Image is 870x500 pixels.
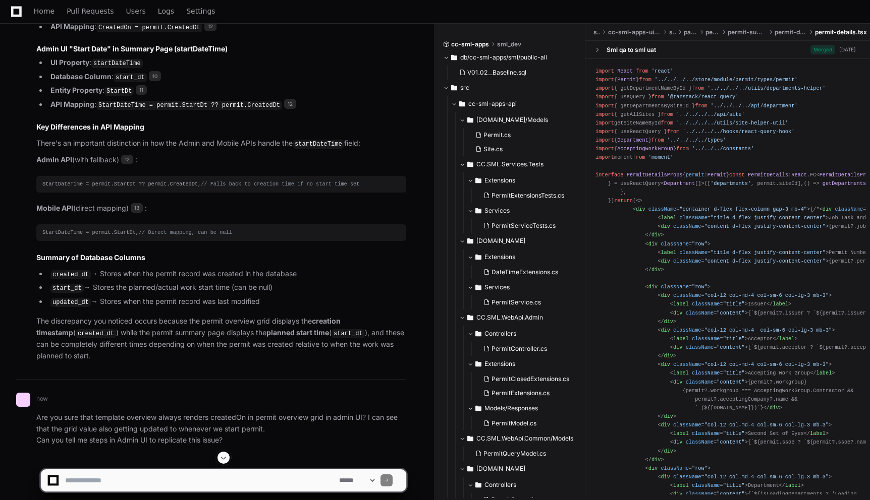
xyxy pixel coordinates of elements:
h3: Admin UI "Start Date" in Summary Page (startDateTime) [36,44,406,54]
span: cc-sml-apps-api [468,100,517,108]
span: PermitClosedExtensions.cs [492,375,569,383]
span: CC.SML.WebApi.Common/Models [476,434,573,443]
code: StartDateTime = permit.StartDt ?? permit.CreatedDt [96,101,282,110]
span: < = > [658,327,835,333]
span: label [779,336,795,342]
svg: Directory [475,174,481,186]
button: Services [467,203,586,219]
strong: Admin API [36,155,72,164]
span: < = > [670,344,748,350]
span: return [614,198,633,204]
span: className [686,310,714,316]
strong: API Mapping [50,100,94,108]
span: label [810,430,826,436]
span: Extensions [484,253,515,261]
span: div [673,439,682,445]
span: src [460,84,469,92]
span: now [36,395,48,402]
span: 10 [149,71,161,81]
button: Extensions [467,249,586,265]
span: </ > [645,267,664,273]
button: cc-sml-apps-api [451,96,586,112]
span: label [661,249,676,256]
li: : [47,99,406,111]
span: Department [617,137,648,143]
span: <> [636,198,642,204]
span: className [673,258,701,264]
span: import [595,137,614,143]
span: from [636,68,648,74]
span: </ > [658,413,676,419]
span: label [673,370,689,376]
button: Controllers [467,326,586,342]
span: from [692,85,704,91]
span: </ > [658,319,676,325]
span: </ > [658,448,676,454]
code: updated_dt [50,298,91,307]
button: src [443,80,578,96]
span: div [664,353,673,359]
code: StartDt [104,87,134,96]
span: cc-sml-apps [451,40,489,48]
span: "col-12 col-md-4 col-sm-6 col-lg-3 mb-3" [704,361,829,367]
button: PermitServiceTests.cs [479,219,580,233]
span: "row" [692,284,708,290]
button: PermitExtensionsTests.cs [479,189,580,203]
span: < = > [658,361,832,367]
span: className [692,430,720,436]
button: CC.SML.Services.Tests [459,156,586,172]
span: < = > [645,241,711,247]
span: '../../../../hooks/react-query-hook' [683,129,795,135]
span: import [595,77,614,83]
svg: Directory [459,98,465,110]
span: div [664,413,673,419]
span: from [667,129,680,135]
span: className [686,344,714,350]
span: Logs [158,8,174,14]
button: [DOMAIN_NAME]/Models [459,112,586,128]
span: 12 [284,99,296,109]
p: (direct mapping) : [36,203,406,214]
code: created_dt [76,329,116,338]
span: "title d-flex justify-content-center" [711,249,826,256]
span: '../../../constants' [692,146,754,152]
span: label [816,370,832,376]
span: V01_02__Baseline.sql [467,69,526,77]
span: className [661,284,688,290]
span: div [661,361,670,367]
span: < = > [670,301,748,307]
li: → Stores when the permit record was created in the database [47,268,406,280]
li: : [47,57,406,69]
span: import [595,103,614,109]
svg: Directory [451,82,457,94]
svg: Directory [475,205,481,217]
span: // Falls back to creation time if no start time set [201,181,359,187]
span: React [791,172,807,178]
span: interface [595,172,623,178]
span: 12 [121,155,133,165]
span: div [661,292,670,298]
span: div [770,405,779,411]
button: Extensions [467,172,586,189]
span: label [673,430,689,436]
button: [DOMAIN_NAME] [459,233,586,249]
span: < = > [658,215,829,221]
span: className [661,241,688,247]
span: </ > [773,336,797,342]
span: < = > [670,439,748,445]
svg: Directory [467,235,473,247]
span: 'moment' [648,154,673,160]
span: div [823,206,832,212]
p: There's an important distinction in how the Admin and Mobile APIs handle the field: [36,138,406,150]
span: label [661,215,676,221]
span: < = > [670,336,748,342]
div: [DATE] [839,46,856,53]
span: "col-12 col-md-4 col-sm-6 col-lg-3 mb-3" [704,422,829,428]
span: label [673,301,689,307]
span: className [673,361,701,367]
span: "title" [723,301,745,307]
span: div [661,327,670,333]
span: className [679,249,707,256]
span: cc-sml-apps-ui-admin [608,28,662,36]
span: < = > [670,430,748,436]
